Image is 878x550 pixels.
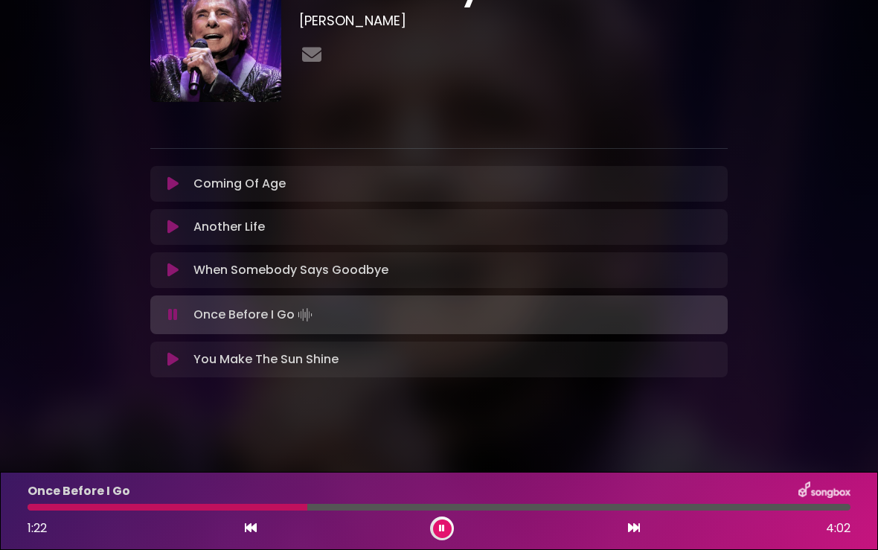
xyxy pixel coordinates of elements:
p: Once Before I Go [193,304,315,325]
h3: [PERSON_NAME] [299,13,728,29]
p: When Somebody Says Goodbye [193,261,388,279]
p: Another Life [193,218,265,236]
p: You Make The Sun Shine [193,351,339,368]
img: waveform4.gif [295,304,315,325]
p: Coming Of Age [193,175,286,193]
